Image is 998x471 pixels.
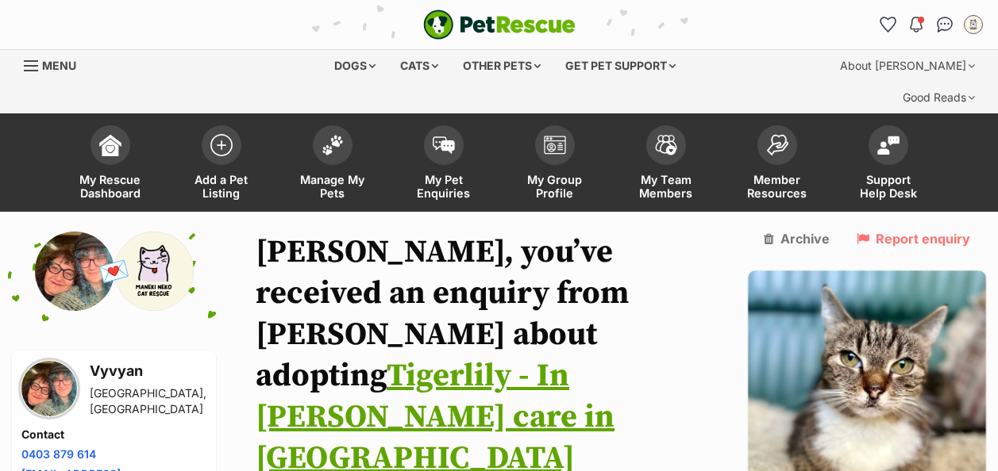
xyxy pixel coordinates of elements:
a: Archive [764,232,830,246]
span: Manage My Pets [297,173,368,200]
span: Add a Pet Listing [186,173,257,200]
span: Support Help Desk [853,173,924,200]
img: pet-enquiries-icon-7e3ad2cf08bfb03b45e93fb7055b45f3efa6380592205ae92323e6603595dc1f.svg [433,136,455,154]
a: PetRescue [423,10,576,40]
a: 0403 879 614 [21,447,96,461]
div: Cats [389,50,449,82]
a: Support Help Desk [833,117,944,212]
img: member-resources-icon-8e73f808a243e03378d46382f2149f9095a855e16c252ad45f914b54edf8863c.svg [766,134,788,155]
span: Menu [42,59,76,72]
span: My Group Profile [519,173,591,200]
button: Notifications [904,12,929,37]
div: Dogs [323,50,387,82]
h4: Contact [21,427,206,442]
img: dashboard-icon-eb2f2d2d3e046f16d808141f083e7271f6b2e854fb5c12c21221c1fb7104beca.svg [99,134,121,156]
a: Conversations [932,12,958,37]
img: group-profile-icon-3fa3cf56718a62981997c0bc7e787c4b2cf8bcc04b72c1350f741eb67cf2f40e.svg [544,136,566,155]
img: Vyvyan profile pic [21,361,77,416]
img: manage-my-pets-icon-02211641906a0b7f246fdf0571729dbe1e7629f14944591b6c1af311fb30b64b.svg [322,135,344,155]
a: Menu [24,50,87,78]
a: My Pet Enquiries [388,117,499,212]
span: My Pet Enquiries [408,173,480,200]
img: Adoption Co-Ordinator profile pic [965,17,981,33]
span: 💌 [96,255,132,289]
a: Report enquiry [857,232,970,246]
div: Get pet support [554,50,687,82]
a: My Rescue Dashboard [55,117,166,212]
span: My Team Members [630,173,702,200]
img: team-members-icon-5396bd8760b3fe7c0b43da4ab00e1e3bb1a5d9ba89233759b79545d2d3fc5d0d.svg [655,135,677,155]
h3: Vyvyan [90,360,206,382]
img: Vyvyan profile pic [35,232,114,311]
span: My Rescue Dashboard [75,173,146,200]
a: My Group Profile [499,117,611,212]
img: help-desk-icon-fdf02630f3aa405de69fd3d07c3f3aa587a6932b1a1747fa1d2bba05be0121f9.svg [877,136,900,155]
div: About [PERSON_NAME] [829,50,986,82]
a: Add a Pet Listing [166,117,277,212]
div: Other pets [452,50,552,82]
img: chat-41dd97257d64d25036548639549fe6c8038ab92f7586957e7f3b1b290dea8141.svg [937,17,954,33]
a: Favourites [875,12,900,37]
img: logo-e224e6f780fb5917bec1dbf3a21bbac754714ae5b6737aabdf751b685950b380.svg [423,10,576,40]
img: add-pet-listing-icon-0afa8454b4691262ce3f59096e99ab1cd57d4a30225e0717b998d2c9b9846f56.svg [210,134,233,156]
img: Maneki Neko Cat Rescue profile pic [114,232,194,311]
div: [GEOGRAPHIC_DATA], [GEOGRAPHIC_DATA] [90,385,206,417]
span: Member Resources [742,173,813,200]
a: Manage My Pets [277,117,388,212]
a: My Team Members [611,117,722,212]
a: Member Resources [722,117,833,212]
ul: Account quick links [875,12,986,37]
div: Good Reads [892,82,986,113]
img: notifications-46538b983faf8c2785f20acdc204bb7945ddae34d4c08c2a6579f10ce5e182be.svg [910,17,923,33]
button: My account [961,12,986,37]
